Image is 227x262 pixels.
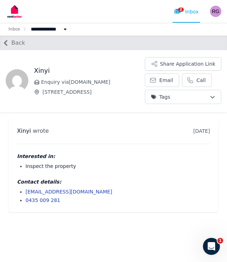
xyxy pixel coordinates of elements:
a: Call [182,73,212,87]
h4: Interested in: [17,153,210,160]
h1: Xinyi [34,66,145,76]
time: [DATE] [193,128,210,134]
li: Inspect the property [25,163,210,170]
img: Xinyi [6,69,28,92]
img: RentBetter [6,2,23,20]
a: 0435 009 281 [25,197,60,203]
div: Inbox [174,8,199,15]
span: Call [197,77,206,84]
span: wrote [33,127,49,134]
span: Back [11,39,25,47]
span: 2 [178,7,184,12]
span: Enquiry via [DOMAIN_NAME] [41,78,145,86]
span: 1 [217,238,223,244]
a: [EMAIL_ADDRESS][DOMAIN_NAME] [25,189,112,195]
iframe: Intercom live chat [203,238,220,255]
h4: Contact details: [17,178,210,185]
span: Xinyi [17,127,31,134]
a: Inbox [8,27,20,32]
img: Roula Ghosn [210,6,221,17]
button: Share Application Link [145,57,221,71]
a: Email [145,73,179,87]
button: Tags [145,90,221,104]
span: [STREET_ADDRESS] [42,88,145,95]
span: Email [159,77,173,84]
span: Tags [151,93,170,100]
